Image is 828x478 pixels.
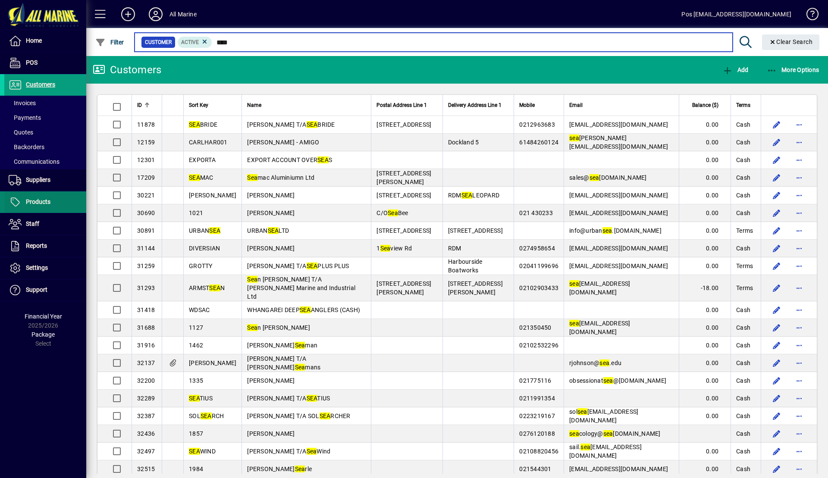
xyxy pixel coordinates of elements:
[569,174,647,181] span: sales@ [DOMAIN_NAME]
[681,7,791,21] div: Pos [EMAIL_ADDRESS][DOMAIN_NAME]
[461,192,473,199] em: SEA
[189,121,200,128] em: SEA
[376,170,431,185] span: [STREET_ADDRESS][PERSON_NAME]
[189,174,200,181] em: SEA
[792,338,806,352] button: More options
[4,191,86,213] a: Products
[137,412,155,419] span: 32387
[137,262,155,269] span: 31259
[9,144,44,150] span: Backorders
[137,139,155,146] span: 12159
[792,281,806,295] button: More options
[247,306,360,313] span: WHANGAREI DEEP ANGLERS (CASH)
[792,427,806,441] button: More options
[189,262,213,269] span: GROTTY
[247,245,295,252] span: [PERSON_NAME]
[792,206,806,220] button: More options
[169,7,197,21] div: All Marine
[247,430,295,437] span: [PERSON_NAME]
[679,443,731,460] td: 0.00
[519,100,535,110] span: Mobile
[9,114,41,121] span: Payments
[792,374,806,387] button: More options
[569,320,579,327] em: sea
[792,444,806,458] button: More options
[736,447,750,456] span: Cash
[26,286,47,293] span: Support
[295,364,305,371] em: Sea
[178,37,212,48] mat-chip: Activation Status: Active
[247,174,314,181] span: mac Aluminiumn Ltd
[201,412,212,419] em: SEA
[295,342,305,349] em: Sea
[569,134,668,150] span: [PERSON_NAME][EMAIL_ADDRESS][DOMAIN_NAME]
[770,356,784,370] button: Edit
[26,59,38,66] span: POS
[26,81,55,88] span: Customers
[137,100,142,110] span: ID
[317,156,329,163] em: SEA
[26,176,50,183] span: Suppliers
[792,118,806,131] button: More options
[320,412,331,419] em: SEA
[4,257,86,279] a: Settings
[142,6,169,22] button: Profile
[137,174,155,181] span: 17209
[247,377,295,384] span: [PERSON_NAME]
[792,462,806,476] button: More options
[770,224,784,237] button: Edit
[295,466,305,472] em: Sea
[519,448,558,455] span: 02108820456
[722,66,748,73] span: Add
[376,245,412,252] span: 1 view Rd
[247,395,330,402] span: [PERSON_NAME] T/A TIUS
[247,342,317,349] span: [PERSON_NAME] man
[189,377,203,384] span: 1335
[9,158,60,165] span: Communications
[519,262,558,269] span: 02041199696
[736,394,750,403] span: Cash
[679,407,731,425] td: 0.00
[569,245,668,252] span: [EMAIL_ADDRESS][DOMAIN_NAME]
[137,324,155,331] span: 31688
[268,227,279,234] em: SEA
[307,262,318,269] em: SEA
[189,430,203,437] span: 1857
[519,139,558,146] span: 61484260124
[679,240,731,257] td: 0.00
[736,120,750,129] span: Cash
[770,135,784,149] button: Edit
[765,62,822,78] button: More Options
[569,100,583,110] span: Email
[247,156,332,163] span: EXPORT ACCOUNT OVER S
[519,412,555,419] span: 0223219167
[26,242,47,249] span: Reports
[247,100,366,110] div: Name
[209,227,220,234] em: SEA
[26,37,42,44] span: Home
[770,153,784,167] button: Edit
[376,227,431,234] span: [STREET_ADDRESS]
[569,430,579,437] em: sea
[137,430,155,437] span: 32436
[679,372,731,390] td: 0.00
[189,192,236,199] span: [PERSON_NAME]
[189,100,208,110] span: Sort Key
[736,191,750,200] span: Cash
[569,466,668,472] span: [EMAIL_ADDRESS][DOMAIN_NAME]
[792,409,806,423] button: More options
[762,34,820,50] button: Clear
[189,139,228,146] span: CARLHAR001
[519,209,553,216] span: 021 430233
[247,227,289,234] span: URBAN LTD
[770,241,784,255] button: Edit
[569,408,638,424] span: sol [EMAIL_ADDRESS][DOMAIN_NAME]
[189,412,224,419] span: SOL RCH
[792,391,806,405] button: More options
[792,135,806,149] button: More options
[4,154,86,169] a: Communications
[376,209,408,216] span: C/O Bee
[247,192,295,199] span: [PERSON_NAME]
[114,6,142,22] button: Add
[770,338,784,352] button: Edit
